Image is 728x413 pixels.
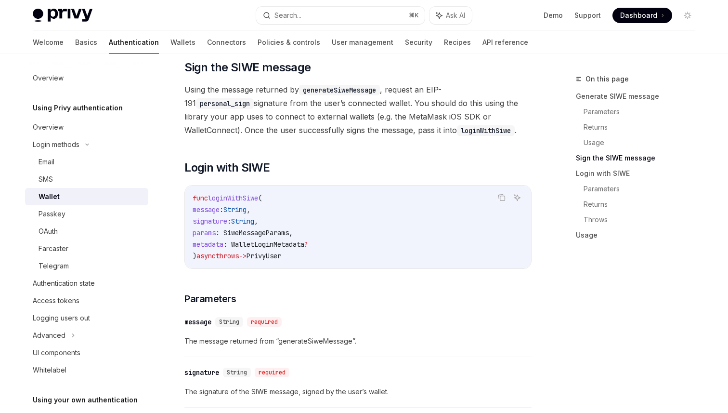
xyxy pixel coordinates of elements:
[193,194,208,202] span: func
[39,173,53,185] div: SMS
[25,309,148,327] a: Logging users out
[576,227,703,243] a: Usage
[170,31,195,54] a: Wallets
[220,205,223,214] span: :
[444,31,471,54] a: Recipes
[25,223,148,240] a: OAuth
[584,212,703,227] a: Throws
[33,394,138,406] h5: Using your own authentication
[457,125,515,136] code: loginWithSiwe
[247,252,281,260] span: PrivyUser
[25,344,148,361] a: UI components
[207,31,246,54] a: Connectors
[247,317,282,327] div: required
[33,9,92,22] img: light logo
[33,139,79,150] div: Login methods
[25,257,148,275] a: Telegram
[405,31,432,54] a: Security
[584,197,703,212] a: Returns
[33,347,80,359] div: UI components
[196,252,216,260] span: async
[25,275,148,292] a: Authentication state
[184,335,532,347] span: The message returned from “generateSiweMessage”.
[25,153,148,171] a: Email
[576,150,703,166] a: Sign the SIWE message
[680,8,695,23] button: Toggle dark mode
[184,386,532,398] span: The signature of the SIWE message, signed by the user’s wallet.
[184,368,219,377] div: signature
[584,135,703,150] a: Usage
[39,156,54,168] div: Email
[25,119,148,136] a: Overview
[184,160,270,175] span: Login with SIWE
[429,7,472,24] button: Ask AI
[258,194,262,202] span: (
[227,217,231,226] span: :
[584,181,703,197] a: Parameters
[184,317,211,327] div: message
[299,85,380,95] code: generateSiweMessage
[304,240,308,249] span: ?
[576,89,703,104] a: Generate SIWE message
[216,252,239,260] span: throws
[482,31,528,54] a: API reference
[25,361,148,379] a: Whitelabel
[109,31,159,54] a: Authentication
[33,364,66,376] div: Whitelabel
[223,240,304,249] span: : WalletLoginMetadata
[231,217,254,226] span: String
[33,31,64,54] a: Welcome
[184,83,532,137] span: Using the message returned by , request an EIP-191 signature from the user’s connected wallet. Yo...
[620,11,657,20] span: Dashboard
[193,252,196,260] span: )
[216,228,293,237] span: : SiweMessageParams,
[544,11,563,20] a: Demo
[255,368,289,377] div: required
[33,121,64,133] div: Overview
[584,104,703,120] a: Parameters
[33,312,90,324] div: Logging users out
[39,191,60,202] div: Wallet
[184,60,311,75] span: Sign the SIWE message
[258,31,320,54] a: Policies & controls
[223,205,247,214] span: String
[39,208,65,220] div: Passkey
[254,217,258,226] span: ,
[33,102,123,114] h5: Using Privy authentication
[495,191,508,204] button: Copy the contents from the code block
[585,73,629,85] span: On this page
[332,31,393,54] a: User management
[247,205,250,214] span: ,
[33,330,65,341] div: Advanced
[33,278,95,289] div: Authentication state
[446,11,465,20] span: Ask AI
[39,260,69,272] div: Telegram
[33,295,79,306] div: Access tokens
[219,318,239,326] span: String
[208,194,258,202] span: loginWithSiwe
[25,292,148,309] a: Access tokens
[75,31,97,54] a: Basics
[39,243,68,254] div: Farcaster
[39,226,58,237] div: OAuth
[274,10,301,21] div: Search...
[256,7,425,24] button: Search...⌘K
[584,120,703,135] a: Returns
[33,72,64,84] div: Overview
[193,228,216,237] span: params
[612,8,672,23] a: Dashboard
[193,240,223,249] span: metadata
[25,240,148,257] a: Farcaster
[25,69,148,87] a: Overview
[184,292,236,306] span: Parameters
[409,12,419,19] span: ⌘ K
[227,369,247,376] span: String
[511,191,523,204] button: Ask AI
[193,205,220,214] span: message
[239,252,247,260] span: ->
[25,188,148,205] a: Wallet
[193,217,227,226] span: signature
[196,98,254,109] code: personal_sign
[576,166,703,181] a: Login with SIWE
[25,205,148,223] a: Passkey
